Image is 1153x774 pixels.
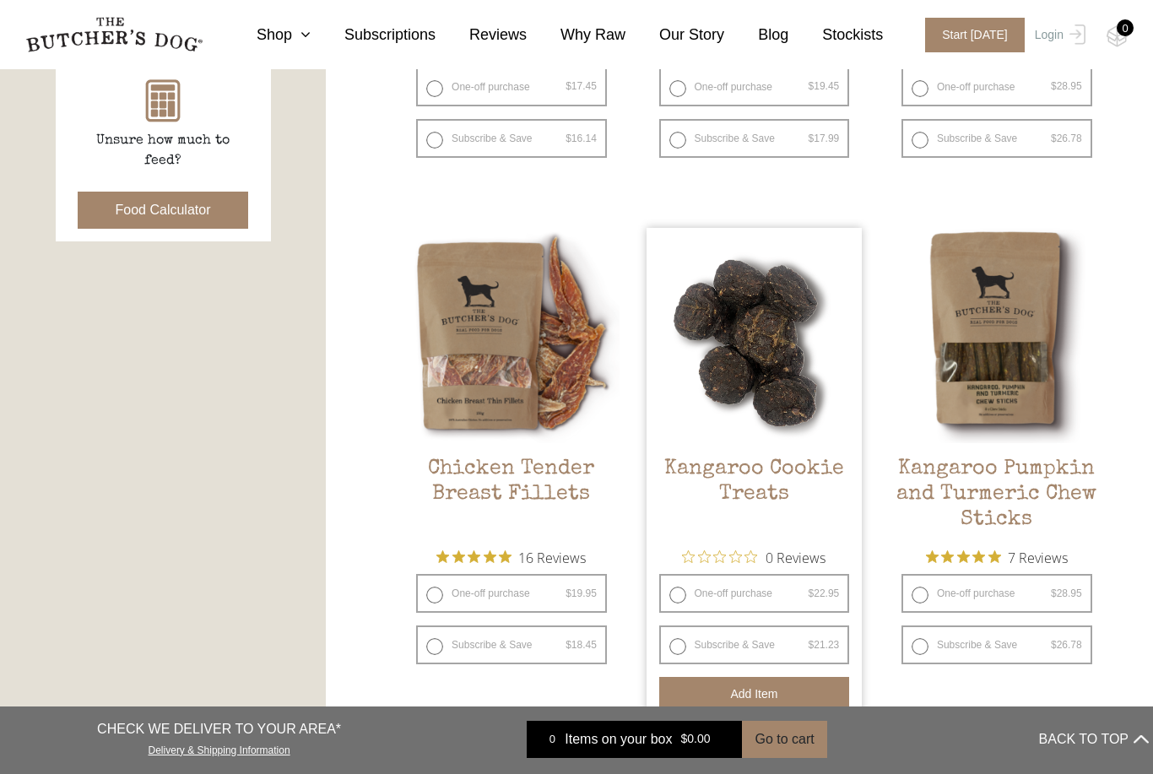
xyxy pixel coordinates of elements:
bdi: 21.23 [809,639,840,651]
p: Unsure how much to feed? [78,131,247,171]
button: Go to cart [742,721,826,758]
button: Food Calculator [78,192,249,229]
label: One-off purchase [901,68,1092,106]
bdi: 22.95 [809,587,840,599]
bdi: 18.45 [566,639,597,651]
button: BACK TO TOP [1039,719,1149,760]
label: Subscribe & Save [416,119,607,158]
a: Login [1031,18,1085,52]
span: $ [566,80,571,92]
span: $ [566,133,571,144]
span: $ [1051,587,1057,599]
div: 0 [1117,19,1134,36]
a: Blog [724,24,788,46]
img: TBD_Cart-Empty.png [1107,25,1128,47]
label: One-off purchase [901,574,1092,613]
bdi: 17.99 [809,133,840,144]
bdi: 0.00 [680,733,710,746]
span: 16 Reviews [518,544,586,570]
a: Our Story [625,24,724,46]
bdi: 17.45 [566,80,597,92]
span: $ [566,639,571,651]
img: Chicken Tender Breast Fillets [403,228,620,444]
p: CHECK WE DELIVER TO YOUR AREA* [97,719,341,739]
span: $ [809,639,815,651]
span: 0 Reviews [766,544,826,570]
label: Subscribe & Save [416,625,607,664]
bdi: 19.95 [566,587,597,599]
span: $ [1051,133,1057,144]
a: Delivery & Shipping Information [149,740,290,756]
a: Subscriptions [311,24,436,46]
a: Shop [223,24,311,46]
label: One-off purchase [659,574,850,613]
button: Rated 4.9 out of 5 stars from 16 reviews. Jump to reviews. [436,544,586,570]
span: Start [DATE] [925,18,1025,52]
bdi: 26.78 [1051,133,1082,144]
a: 0 Items on your box $0.00 [527,721,742,758]
label: Subscribe & Save [901,625,1092,664]
span: $ [566,587,571,599]
span: $ [809,80,815,92]
label: One-off purchase [416,68,607,106]
a: Kangaroo Cookie Treats [647,228,863,537]
span: $ [1051,639,1057,651]
label: Subscribe & Save [659,625,850,664]
span: $ [809,587,815,599]
a: Start [DATE] [908,18,1031,52]
button: Rated 5 out of 5 stars from 7 reviews. Jump to reviews. [926,544,1068,570]
a: Reviews [436,24,527,46]
label: Subscribe & Save [659,119,850,158]
button: Add item [659,677,850,711]
div: 0 [539,731,565,748]
img: Kangaroo Pumpkin and Turmeric Chew Sticks [889,228,1105,444]
button: Rated 0 out of 5 stars from 0 reviews. Jump to reviews. [682,544,826,570]
label: One-off purchase [416,574,607,613]
bdi: 19.45 [809,80,840,92]
h2: Kangaroo Pumpkin and Turmeric Chew Sticks [889,457,1105,536]
bdi: 26.78 [1051,639,1082,651]
bdi: 28.95 [1051,80,1082,92]
span: Items on your box [565,729,672,750]
label: Subscribe & Save [901,119,1092,158]
h2: Chicken Tender Breast Fillets [403,457,620,536]
h2: Kangaroo Cookie Treats [647,457,863,536]
span: $ [1051,80,1057,92]
span: $ [680,733,687,746]
a: Chicken Tender Breast FilletsChicken Tender Breast Fillets [403,228,620,537]
span: 7 Reviews [1008,544,1068,570]
a: Why Raw [527,24,625,46]
bdi: 28.95 [1051,587,1082,599]
span: $ [809,133,815,144]
a: Stockists [788,24,883,46]
bdi: 16.14 [566,133,597,144]
a: Kangaroo Pumpkin and Turmeric Chew SticksKangaroo Pumpkin and Turmeric Chew Sticks [889,228,1105,537]
label: One-off purchase [659,68,850,106]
